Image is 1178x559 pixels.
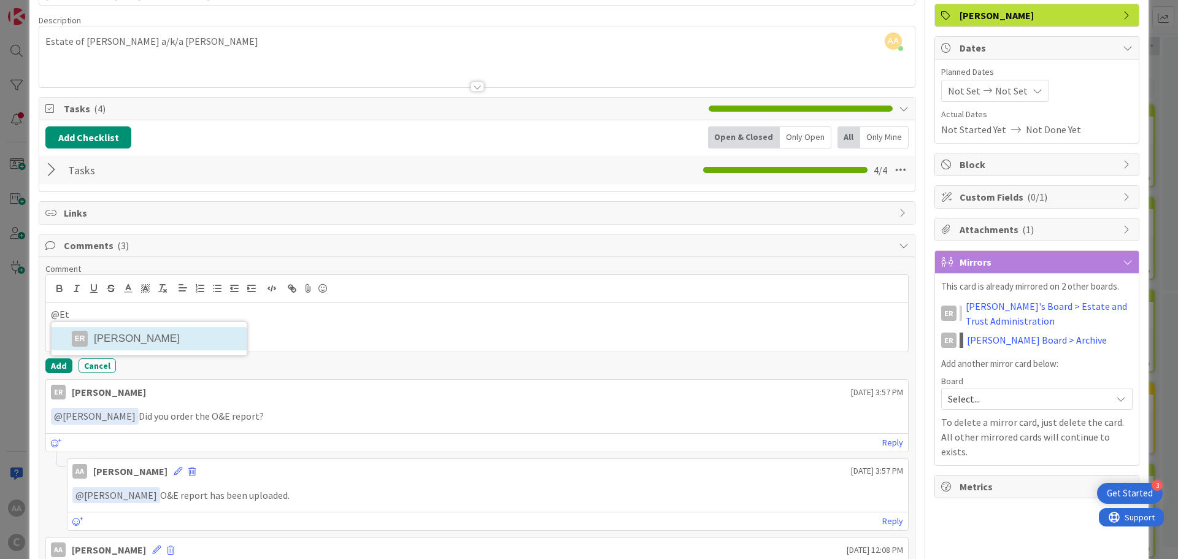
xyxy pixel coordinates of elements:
span: 4 / 4 [874,163,887,177]
div: ER [72,331,88,347]
span: ( 1 ) [1022,223,1034,236]
span: ( 3 ) [117,239,129,252]
div: Get Started [1107,487,1153,499]
div: Only Open [780,126,831,148]
span: Custom Fields [960,190,1117,204]
p: Add another mirror card below: [941,357,1133,371]
span: Attachments [960,222,1117,237]
button: Cancel [79,358,116,373]
span: Comments [64,238,893,253]
span: Not Done Yet [1026,122,1081,137]
div: All [837,126,860,148]
span: [DATE] 3:57 PM [851,386,903,399]
div: AA [51,542,66,557]
a: Reply [882,514,903,529]
div: 3 [1152,480,1163,491]
div: AA [72,464,87,479]
p: Estate of [PERSON_NAME] a/k/a [PERSON_NAME] [45,34,909,48]
span: @ [54,410,63,422]
div: Open & Closed [708,126,780,148]
span: Not Set [948,83,980,98]
div: ER [941,306,957,321]
li: [PERSON_NAME] [52,327,247,350]
div: Only Mine [860,126,909,148]
span: Description [39,15,81,26]
span: Not Started Yet [941,122,1006,137]
span: Support [26,2,56,17]
span: Mirrors [960,255,1117,269]
a: [PERSON_NAME]'s Board > Estate and Trust Administration [966,299,1133,328]
div: [PERSON_NAME] [93,464,167,479]
span: ( 0/1 ) [1027,191,1047,203]
span: [DATE] 12:08 PM [847,544,903,557]
input: Add Checklist... [64,159,340,181]
span: @ [75,489,84,501]
span: Planned Dates [941,66,1133,79]
span: AA [885,33,902,50]
div: ER [941,333,957,348]
a: [PERSON_NAME] Board > Archive [967,333,1107,347]
span: Board [941,377,963,385]
span: [DATE] 3:57 PM [851,465,903,477]
span: Links [64,206,893,220]
p: @Et [51,307,903,322]
p: This card is already mirrored on 2 other boards. [941,280,1133,294]
button: Add [45,358,72,373]
p: Did you order the O&E report? [51,408,903,425]
div: Open Get Started checklist, remaining modules: 3 [1097,483,1163,504]
span: Block [960,157,1117,172]
span: Not Set [995,83,1028,98]
span: Tasks [64,101,703,116]
span: Actual Dates [941,108,1133,121]
span: Metrics [960,479,1117,494]
button: Add Checklist [45,126,131,148]
div: [PERSON_NAME] [72,385,146,399]
span: [PERSON_NAME] [960,8,1117,23]
span: Comment [45,263,81,274]
span: Dates [960,40,1117,55]
div: ER [51,385,66,399]
p: O&E report has been uploaded. [72,487,903,504]
div: [PERSON_NAME] [72,542,146,557]
span: [PERSON_NAME] [54,410,136,422]
span: [PERSON_NAME] [75,489,157,501]
span: ( 4 ) [94,102,106,115]
span: Select... [948,390,1105,407]
p: To delete a mirror card, just delete the card. All other mirrored cards will continue to exists. [941,415,1133,459]
a: Reply [882,435,903,450]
